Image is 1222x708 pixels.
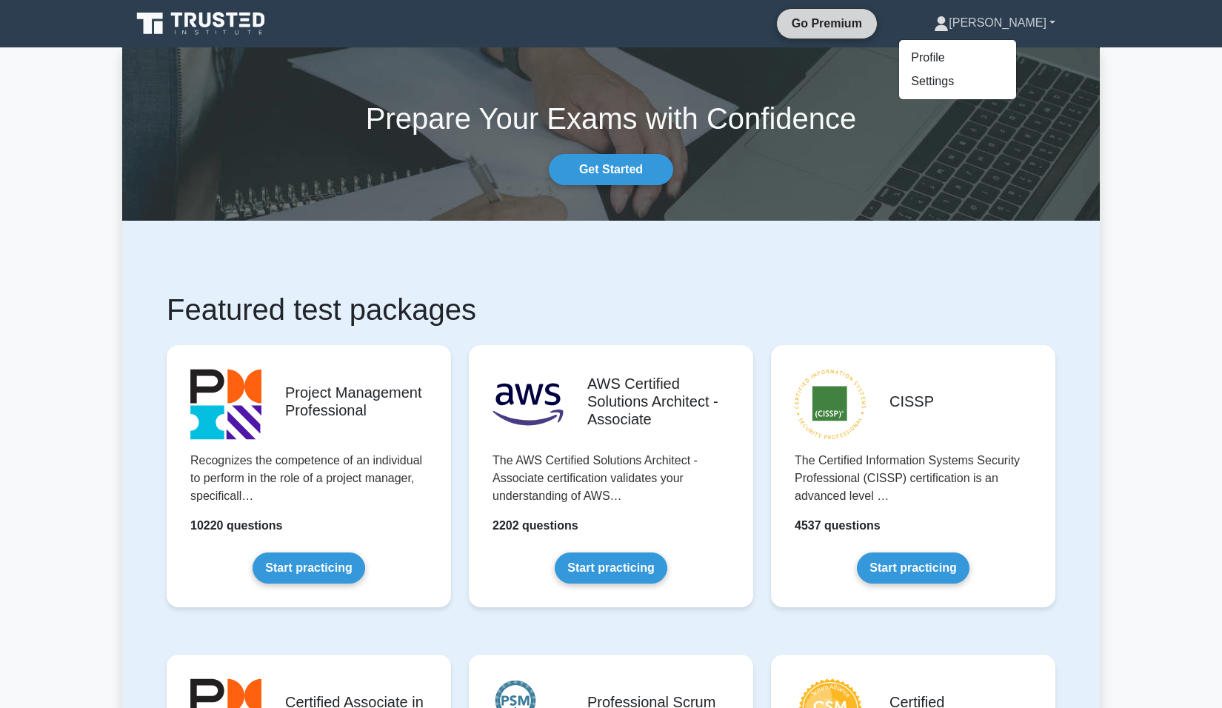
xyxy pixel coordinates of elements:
a: Start practicing [253,552,364,584]
ul: [PERSON_NAME] [898,39,1017,100]
a: [PERSON_NAME] [898,8,1091,38]
a: Start practicing [555,552,667,584]
a: Start practicing [857,552,969,584]
a: Profile [899,46,1016,70]
h1: Featured test packages [167,292,1055,327]
a: Get Started [549,154,673,185]
a: Go Premium [783,14,871,33]
a: Settings [899,70,1016,93]
h1: Prepare Your Exams with Confidence [122,101,1100,136]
